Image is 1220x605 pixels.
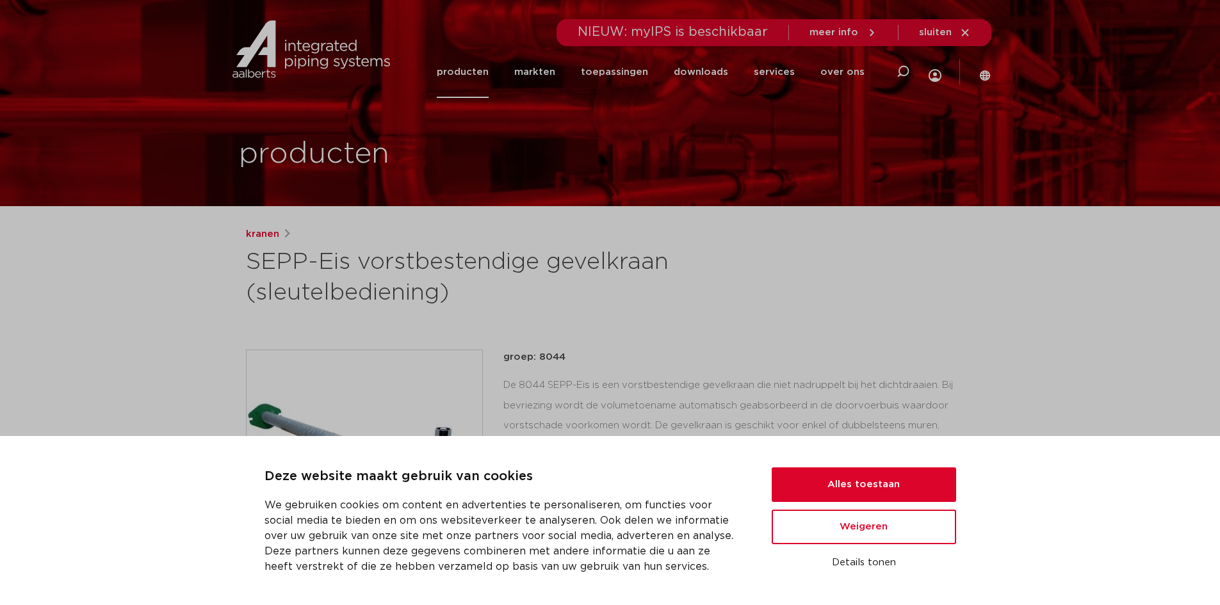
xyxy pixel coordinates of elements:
[239,134,389,175] h1: producten
[578,26,768,38] span: NIEUW: myIPS is beschikbaar
[929,42,941,102] div: my IPS
[772,510,956,544] button: Weigeren
[772,552,956,574] button: Details tonen
[246,227,279,242] a: kranen
[754,46,795,98] a: services
[514,46,555,98] a: markten
[772,467,956,502] button: Alles toestaan
[264,467,741,487] p: Deze website maakt gebruik van cookies
[581,46,648,98] a: toepassingen
[247,350,482,586] img: Product Image for SEPP-Eis vorstbestendige gevelkraan (sleutelbediening)
[919,28,952,37] span: sluiten
[503,350,975,365] p: groep: 8044
[503,375,975,503] div: De 8044 SEPP-Eis is een vorstbestendige gevelkraan die niet nadruppelt bij het dichtdraaien. Bij ...
[437,46,489,98] a: producten
[246,247,727,309] h1: SEPP-Eis vorstbestendige gevelkraan (sleutelbediening)
[809,28,858,37] span: meer info
[674,46,728,98] a: downloads
[919,27,971,38] a: sluiten
[820,46,865,98] a: over ons
[437,46,865,98] nav: Menu
[264,497,741,574] p: We gebruiken cookies om content en advertenties te personaliseren, om functies voor social media ...
[809,27,877,38] a: meer info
